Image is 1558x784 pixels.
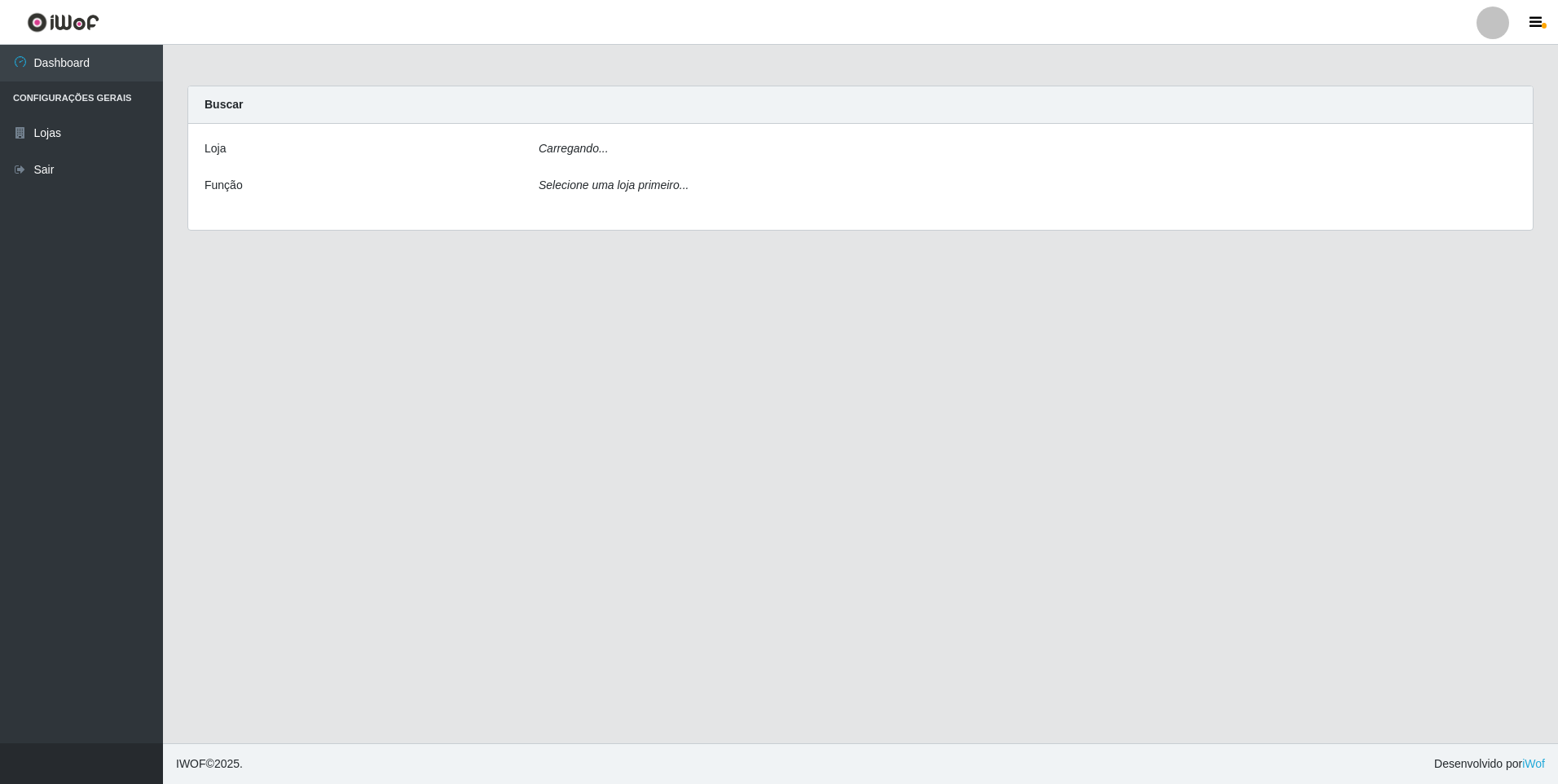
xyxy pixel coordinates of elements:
i: Selecione uma loja primeiro... [539,178,689,192]
strong: Buscar [205,98,243,111]
img: CoreUI Logo [27,12,99,33]
i: Carregando... [539,142,609,155]
a: iWof [1522,757,1545,770]
span: IWOF [176,757,206,770]
span: Desenvolvido por [1434,755,1545,773]
label: Loja [205,140,226,157]
span: © 2025 . [176,755,243,773]
label: Função [205,177,243,194]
